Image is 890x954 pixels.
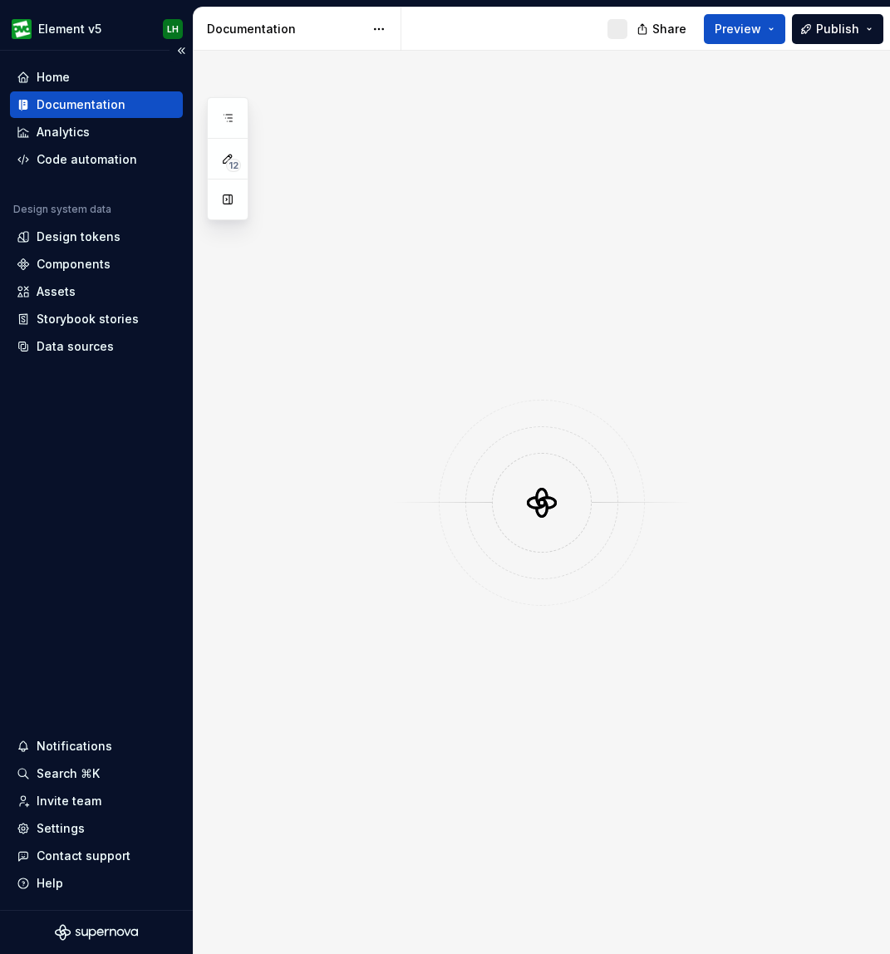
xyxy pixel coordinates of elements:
[10,146,183,173] a: Code automation
[10,870,183,897] button: Help
[37,738,112,755] div: Notifications
[37,765,100,782] div: Search ⌘K
[37,848,130,864] div: Contact support
[167,22,179,36] div: LH
[55,924,138,941] svg: Supernova Logo
[37,338,114,355] div: Data sources
[37,151,137,168] div: Code automation
[10,788,183,814] a: Invite team
[10,760,183,787] button: Search ⌘K
[10,306,183,332] a: Storybook stories
[37,793,101,809] div: Invite team
[37,283,76,300] div: Assets
[37,820,85,837] div: Settings
[207,21,364,37] div: Documentation
[10,843,183,869] button: Contact support
[37,875,63,892] div: Help
[37,96,125,113] div: Documentation
[37,124,90,140] div: Analytics
[628,14,697,44] button: Share
[10,91,183,118] a: Documentation
[170,39,193,62] button: Collapse sidebar
[37,256,111,273] div: Components
[704,14,785,44] button: Preview
[10,119,183,145] a: Analytics
[10,733,183,760] button: Notifications
[10,224,183,250] a: Design tokens
[10,815,183,842] a: Settings
[37,69,70,86] div: Home
[652,21,686,37] span: Share
[792,14,883,44] button: Publish
[3,11,189,47] button: Element v5LH
[816,21,859,37] span: Publish
[10,64,183,91] a: Home
[226,159,241,172] span: 12
[10,333,183,360] a: Data sources
[10,251,183,278] a: Components
[10,278,183,305] a: Assets
[37,229,120,245] div: Design tokens
[12,19,32,39] img: a1163231-533e-497d-a445-0e6f5b523c07.png
[13,203,111,216] div: Design system data
[37,311,139,327] div: Storybook stories
[715,21,761,37] span: Preview
[38,21,101,37] div: Element v5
